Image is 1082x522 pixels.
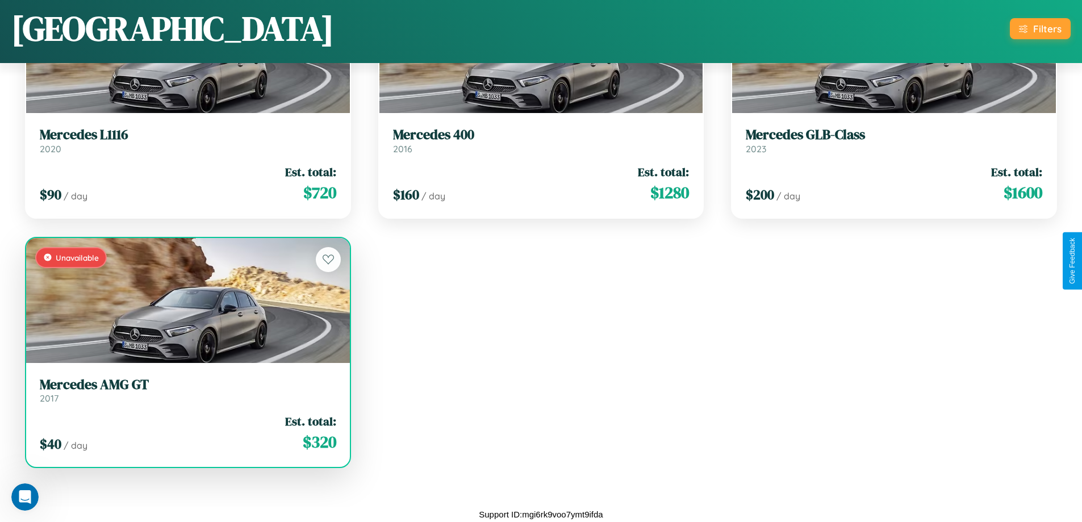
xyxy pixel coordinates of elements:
[479,507,603,522] p: Support ID: mgi6rk9voo7ymt9ifda
[746,127,1042,154] a: Mercedes GLB-Class2023
[285,413,336,429] span: Est. total:
[1010,18,1071,39] button: Filters
[40,377,336,393] h3: Mercedes AMG GT
[776,190,800,202] span: / day
[40,435,61,453] span: $ 40
[56,253,99,262] span: Unavailable
[746,143,766,154] span: 2023
[393,185,419,204] span: $ 160
[11,5,334,52] h1: [GEOGRAPHIC_DATA]
[746,185,774,204] span: $ 200
[40,377,336,404] a: Mercedes AMG GT2017
[40,127,336,154] a: Mercedes L11162020
[303,181,336,204] span: $ 720
[1004,181,1042,204] span: $ 1600
[650,181,689,204] span: $ 1280
[638,164,689,180] span: Est. total:
[421,190,445,202] span: / day
[40,143,61,154] span: 2020
[746,127,1042,143] h3: Mercedes GLB-Class
[393,127,690,154] a: Mercedes 4002016
[991,164,1042,180] span: Est. total:
[1068,238,1076,284] div: Give Feedback
[303,431,336,453] span: $ 320
[1033,23,1062,35] div: Filters
[64,440,87,451] span: / day
[40,127,336,143] h3: Mercedes L1116
[11,483,39,511] iframe: Intercom live chat
[285,164,336,180] span: Est. total:
[393,143,412,154] span: 2016
[64,190,87,202] span: / day
[40,185,61,204] span: $ 90
[393,127,690,143] h3: Mercedes 400
[40,392,59,404] span: 2017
